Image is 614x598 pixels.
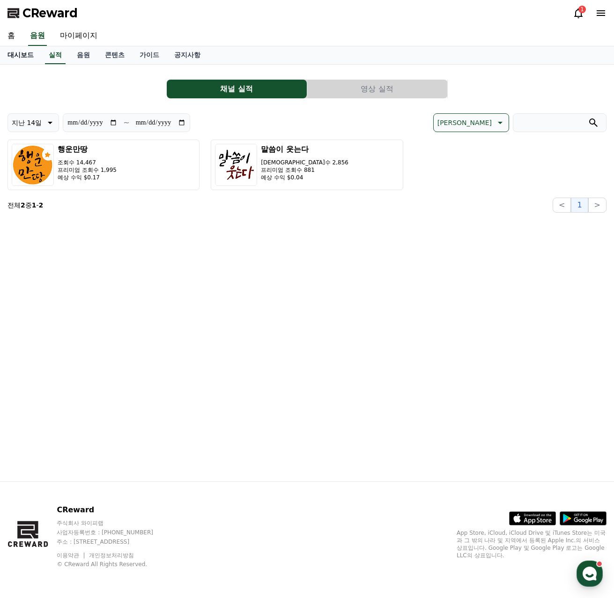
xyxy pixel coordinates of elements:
[211,140,403,190] button: 말씀이 웃는다 [DEMOGRAPHIC_DATA]수 2,856 프리미엄 조회수 881 예상 수익 $0.04
[62,297,121,320] a: 대화
[57,529,171,536] p: 사업자등록번호 : [PHONE_NUMBER]
[433,113,509,132] button: [PERSON_NAME]
[7,140,200,190] button: 행운만땅 조회수 14,467 프리미엄 조회수 1,995 예상 수익 $0.17
[3,297,62,320] a: 홈
[97,46,132,64] a: 콘텐츠
[89,552,134,559] a: 개인정보처리방침
[7,113,59,132] button: 지난 14일
[57,552,86,559] a: 이용약관
[57,504,171,516] p: CReward
[57,538,171,546] p: 주소 : [STREET_ADDRESS]
[578,6,586,13] div: 1
[58,159,117,166] p: 조회수 14,467
[58,144,117,155] h3: 행운만땅
[57,519,171,527] p: 주식회사 와이피랩
[261,144,348,155] h3: 말씀이 웃는다
[437,116,492,129] p: [PERSON_NAME]
[261,166,348,174] p: 프리미엄 조회수 881
[22,6,78,21] span: CReward
[123,117,129,128] p: ~
[457,529,607,559] p: App Store, iCloud, iCloud Drive 및 iTunes Store는 미국과 그 밖의 나라 및 지역에서 등록된 Apple Inc.의 서비스 상표입니다. Goo...
[58,174,117,181] p: 예상 수익 $0.17
[12,116,42,129] p: 지난 14일
[58,166,117,174] p: 프리미엄 조회수 1,995
[573,7,584,19] a: 1
[21,201,25,209] strong: 2
[215,144,257,186] img: 말씀이 웃는다
[571,198,588,213] button: 1
[261,174,348,181] p: 예상 수익 $0.04
[12,144,54,186] img: 행운만땅
[57,561,171,568] p: © CReward All Rights Reserved.
[167,46,208,64] a: 공지사항
[69,46,97,64] a: 음원
[167,80,307,98] button: 채널 실적
[45,46,66,64] a: 실적
[307,80,447,98] button: 영상 실적
[121,297,180,320] a: 설정
[30,311,35,318] span: 홈
[7,200,43,210] p: 전체 중 -
[39,201,44,209] strong: 2
[132,46,167,64] a: 가이드
[553,198,571,213] button: <
[261,159,348,166] p: [DEMOGRAPHIC_DATA]수 2,856
[307,80,448,98] a: 영상 실적
[28,26,47,46] a: 음원
[7,6,78,21] a: CReward
[52,26,105,46] a: 마이페이지
[145,311,156,318] span: 설정
[32,201,37,209] strong: 1
[86,311,97,319] span: 대화
[588,198,607,213] button: >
